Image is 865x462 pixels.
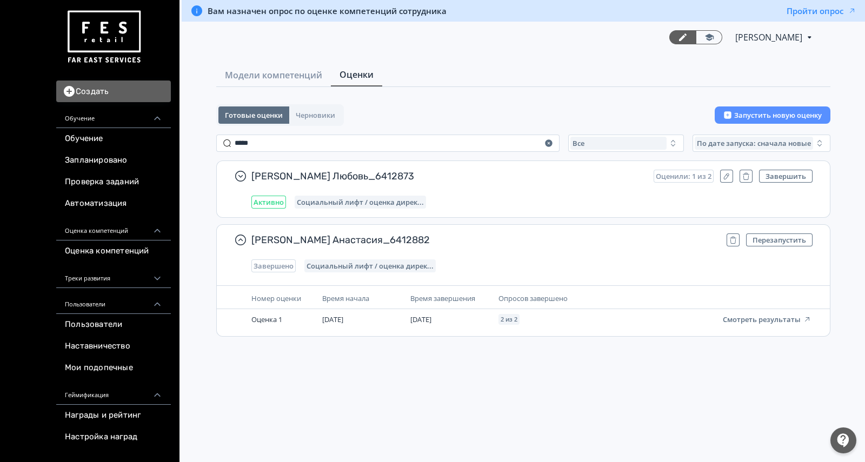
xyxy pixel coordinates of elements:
[787,5,856,16] button: Пройти опрос
[225,69,322,82] span: Модели компетенций
[56,81,171,102] button: Создать
[723,314,811,324] a: Смотреть результаты
[56,150,171,171] a: Запланировано
[251,293,301,303] span: Номер оценки
[251,314,282,324] span: Оценка 1
[56,426,171,448] a: Настройка наград
[715,106,830,124] button: Запустить новую оценку
[322,293,369,303] span: Время начала
[410,293,475,303] span: Время завершения
[251,170,645,183] span: [PERSON_NAME] Любовь_6412873
[218,106,289,124] button: Готовые оценки
[568,135,684,152] button: Все
[251,233,718,246] span: [PERSON_NAME] Анастасия_6412882
[56,336,171,357] a: Наставничество
[56,357,171,379] a: Мои подопечные
[65,6,143,68] img: https://files.teachbase.ru/system/account/57463/logo/medium-936fc5084dd2c598f50a98b9cbe0469a.png
[56,128,171,150] a: Обучение
[501,316,517,323] span: 2 из 2
[56,288,171,314] div: Пользователи
[297,198,424,206] span: Социальный лифт / оценка директора магазина
[289,106,342,124] button: Черновики
[693,135,830,152] button: По дате запуска: сначала новые
[254,262,294,270] span: Завершено
[746,233,813,246] button: Перезапустить
[410,314,431,324] span: [DATE]
[225,111,283,119] span: Готовые оценки
[573,139,584,148] span: Все
[56,171,171,193] a: Проверка заданий
[735,31,804,44] span: Светлана Илюхина
[56,262,171,288] div: Треки развития
[56,193,171,215] a: Автоматизация
[56,379,171,405] div: Геймификация
[656,172,711,180] span: Оценили: 1 из 2
[56,215,171,240] div: Оценка компетенций
[759,170,813,183] button: Завершить
[498,293,568,303] span: Опросов завершено
[56,240,171,262] a: Оценка компетенций
[340,68,374,81] span: Оценки
[322,314,343,324] span: [DATE]
[56,405,171,426] a: Награды и рейтинг
[696,30,722,44] a: Переключиться в режим ученика
[254,198,284,206] span: Активно
[56,314,171,336] a: Пользователи
[296,111,335,119] span: Черновики
[723,315,811,324] button: Смотреть результаты
[208,5,447,16] span: Вам назначен опрос по оценке компетенций сотрудника
[697,139,811,148] span: По дате запуска: сначала новые
[307,262,434,270] span: Социальный лифт / оценка директора магазина
[56,102,171,128] div: Обучение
